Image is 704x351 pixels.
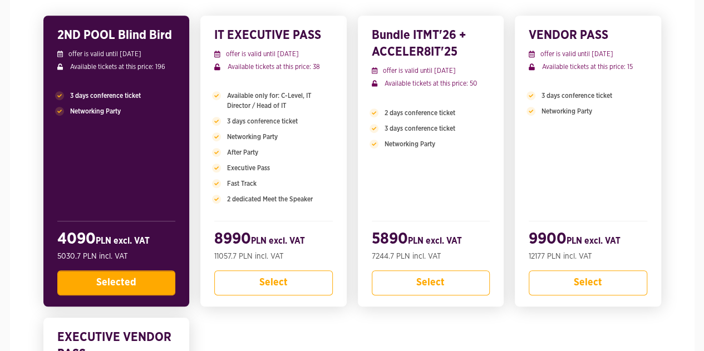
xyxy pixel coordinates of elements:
span: Networking Party [70,106,121,116]
span: PLN excl. VAT [567,236,621,245]
span: Executive Pass [227,163,270,173]
span: PLN excl. VAT [408,236,462,245]
span: Available only for: C-Level, IT Director / Head of IT [227,91,333,111]
p: 11057.7 PLN incl. VAT [214,251,333,262]
p: Available tickets at this price: 38 [214,62,333,72]
h2: 8990 [214,230,333,251]
p: offer is valid until [DATE] [372,66,490,76]
span: After Party [227,147,258,157]
p: offer is valid until [DATE] [529,49,647,59]
span: PLN excl. VAT [96,236,150,245]
button: Selected [57,270,176,295]
p: Available tickets at this price: 196 [57,62,176,72]
button: Select [372,270,490,295]
span: Networking Party [541,106,592,116]
h2: 5890 [372,230,490,251]
h3: 2ND POOL Blind Bird [57,27,176,43]
h3: VENDOR PASS [529,27,647,43]
span: 2 days conference ticket [385,108,455,118]
span: Select [416,278,445,288]
span: 3 days conference ticket [385,123,455,134]
span: Selected [96,278,136,288]
p: Available tickets at this price: 50 [372,78,490,88]
span: Networking Party [385,139,435,149]
span: 3 days conference ticket [70,91,141,101]
span: 3 days conference ticket [227,116,298,126]
h3: IT EXECUTIVE PASS [214,27,333,43]
p: Available tickets at this price: 15 [529,62,647,72]
span: 2 dedicated Meet the Speaker [227,194,313,204]
span: PLN excl. VAT [251,236,305,245]
span: Networking Party [227,132,278,142]
button: Select [214,270,333,295]
p: 7244.7 PLN incl. VAT [372,251,490,262]
h2: 4090 [57,230,176,251]
span: Select [259,278,288,288]
span: 3 days conference ticket [541,91,612,101]
button: Select [529,270,647,295]
span: Select [574,278,602,288]
p: offer is valid until [DATE] [214,49,333,59]
h2: 9900 [529,230,647,251]
span: Fast Track [227,179,257,189]
p: 5030.7 PLN incl. VAT [57,251,176,262]
p: 12177 PLN incl. VAT [529,251,647,262]
h3: Bundle ITMT'26 + ACCELER8IT'25 [372,27,490,60]
p: offer is valid until [DATE] [57,49,176,59]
